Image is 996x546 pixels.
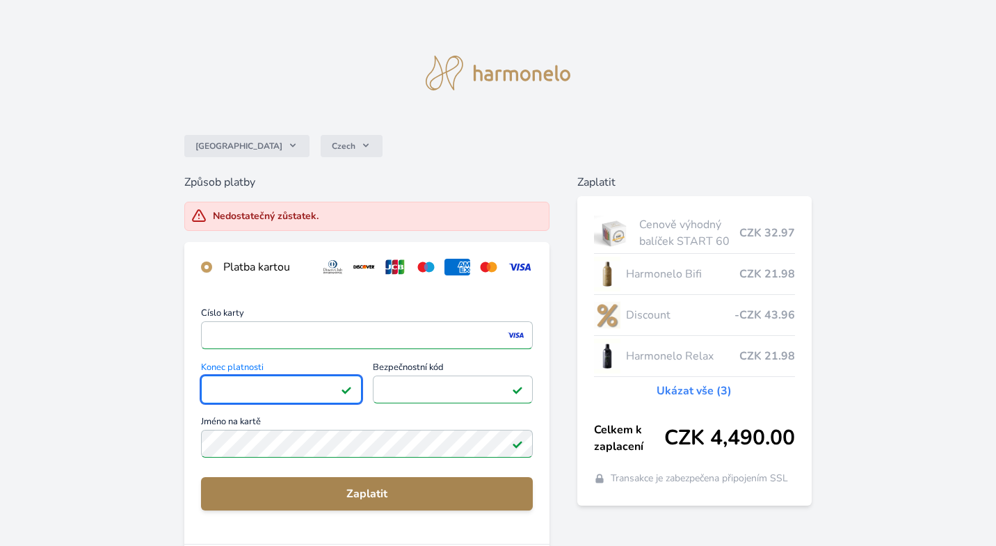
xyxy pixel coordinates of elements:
[739,225,795,241] span: CZK 32.97
[341,384,352,395] img: Platné pole
[213,209,319,223] div: Nedostatečný zůstatek.
[184,135,310,157] button: [GEOGRAPHIC_DATA]
[373,363,533,376] span: Bezpečnostní kód
[577,174,812,191] h6: Zaplatit
[195,140,282,152] span: [GEOGRAPHIC_DATA]
[626,266,739,282] span: Harmonelo Bifi
[201,430,533,458] input: Jméno na kartěPlatné pole
[594,339,620,374] img: CLEAN_RELAX_se_stinem_x-lo.jpg
[413,259,439,275] img: maestro.svg
[223,259,308,275] div: Platba kartou
[594,421,664,455] span: Celkem k zaplacení
[664,426,795,451] span: CZK 4,490.00
[201,363,361,376] span: Konec platnosti
[444,259,470,275] img: amex.svg
[201,417,533,430] span: Jméno na kartě
[379,380,527,399] iframe: Iframe pro bezpečnostní kód
[426,56,570,90] img: logo.svg
[332,140,355,152] span: Czech
[507,259,533,275] img: visa.svg
[207,326,527,345] iframe: Iframe pro číslo karty
[594,298,620,332] img: discount-lo.png
[320,259,346,275] img: diners.svg
[506,329,525,342] img: visa
[351,259,377,275] img: discover.svg
[739,266,795,282] span: CZK 21.98
[321,135,383,157] button: Czech
[201,477,533,511] button: Zaplatit
[611,472,788,485] span: Transakce je zabezpečena připojením SSL
[657,383,732,399] a: Ukázat vše (3)
[476,259,501,275] img: mc.svg
[626,307,734,323] span: Discount
[639,216,739,250] span: Cenově výhodný balíček START 60
[512,438,523,449] img: Platné pole
[184,174,549,191] h6: Způsob platby
[201,309,533,321] span: Číslo karty
[512,384,523,395] img: Platné pole
[594,257,620,291] img: CLEAN_BIFI_se_stinem_x-lo.jpg
[594,216,634,250] img: start.jpg
[739,348,795,364] span: CZK 21.98
[383,259,408,275] img: jcb.svg
[207,380,355,399] iframe: Iframe pro datum vypršení platnosti
[626,348,739,364] span: Harmonelo Relax
[212,485,522,502] span: Zaplatit
[734,307,795,323] span: -CZK 43.96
